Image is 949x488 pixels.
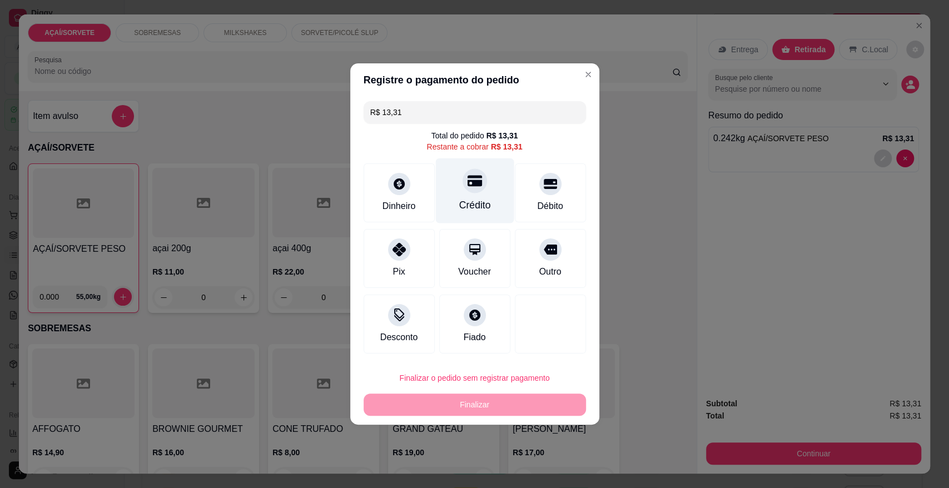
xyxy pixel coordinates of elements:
[463,331,485,344] div: Fiado
[579,66,597,83] button: Close
[459,198,490,212] div: Crédito
[426,141,522,152] div: Restante a cobrar
[486,130,518,141] div: R$ 13,31
[350,63,599,97] header: Registre o pagamento do pedido
[392,265,405,278] div: Pix
[370,101,579,123] input: Ex.: hambúrguer de cordeiro
[539,265,561,278] div: Outro
[382,200,416,213] div: Dinheiro
[537,200,563,213] div: Débito
[431,130,518,141] div: Total do pedido
[458,265,491,278] div: Voucher
[380,331,418,344] div: Desconto
[491,141,523,152] div: R$ 13,31
[364,367,586,389] button: Finalizar o pedido sem registrar pagamento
